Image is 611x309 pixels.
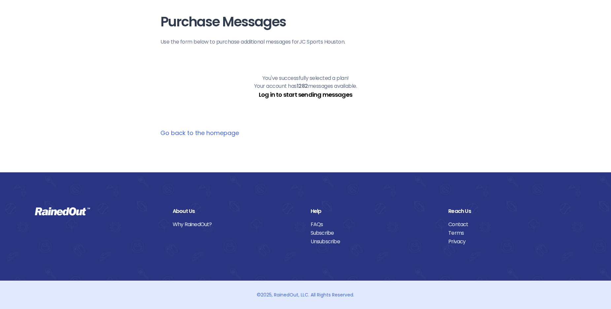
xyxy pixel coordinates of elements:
a: Privacy [448,237,576,246]
a: Unsubscribe [311,237,439,246]
a: Go back to the homepage [160,129,239,137]
a: Subscribe [311,229,439,237]
b: 1282 [297,82,308,90]
a: Log in to start sending messages [259,90,352,99]
a: Contact [448,220,576,229]
h1: Purchase Messages [160,15,451,29]
a: FAQs [311,220,439,229]
p: Use the form below to purchase additional messages for JC Sports Houston . [160,38,451,46]
p: Your account has messages available. [254,82,357,90]
div: Reach Us [448,207,576,216]
div: About Us [173,207,301,216]
div: Help [311,207,439,216]
a: Why RainedOut? [173,220,301,229]
a: Terms [448,229,576,237]
p: You've successfully selected a plan! [262,74,349,82]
